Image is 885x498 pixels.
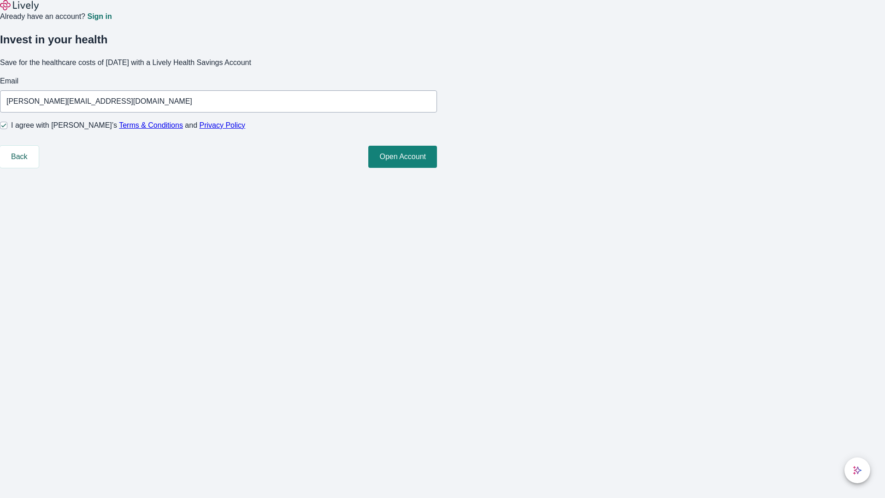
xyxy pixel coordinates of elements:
button: Open Account [368,146,437,168]
a: Terms & Conditions [119,121,183,129]
button: chat [844,457,870,483]
a: Privacy Policy [200,121,246,129]
a: Sign in [87,13,112,20]
svg: Lively AI Assistant [853,466,862,475]
span: I agree with [PERSON_NAME]’s and [11,120,245,131]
